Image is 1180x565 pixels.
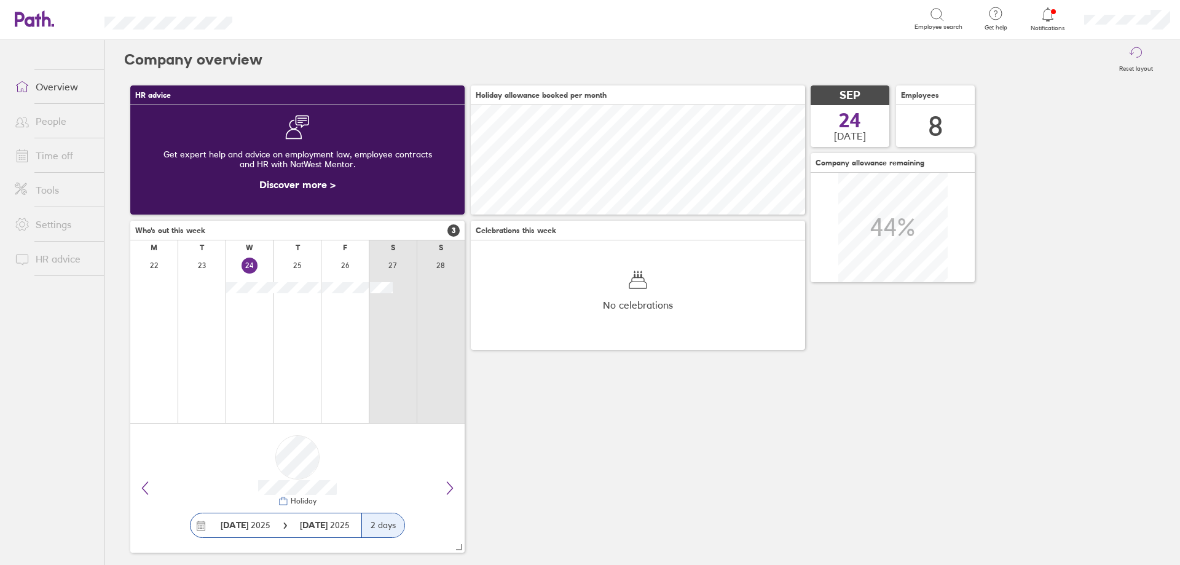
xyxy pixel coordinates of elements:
[834,130,866,141] span: [DATE]
[840,89,860,102] span: SEP
[221,520,248,531] strong: [DATE]
[265,13,297,24] div: Search
[1112,61,1160,73] label: Reset layout
[151,243,157,252] div: M
[221,520,270,530] span: 2025
[361,513,404,537] div: 2 days
[901,91,939,100] span: Employees
[296,243,300,252] div: T
[839,111,861,130] span: 24
[1112,40,1160,79] button: Reset layout
[816,159,924,167] span: Company allowance remaining
[5,178,104,202] a: Tools
[5,247,104,271] a: HR advice
[391,243,395,252] div: S
[288,497,317,505] div: Holiday
[1028,25,1068,32] span: Notifications
[5,143,104,168] a: Time off
[140,140,455,179] div: Get expert help and advice on employment law, employee contracts and HR with NatWest Mentor.
[300,520,350,530] span: 2025
[928,111,943,142] div: 8
[300,520,330,531] strong: [DATE]
[200,243,204,252] div: T
[124,40,262,79] h2: Company overview
[135,91,171,100] span: HR advice
[603,299,673,310] span: No celebrations
[5,212,104,237] a: Settings
[976,24,1016,31] span: Get help
[343,243,347,252] div: F
[135,226,205,235] span: Who's out this week
[5,74,104,99] a: Overview
[5,109,104,133] a: People
[447,224,460,237] span: 3
[476,91,607,100] span: Holiday allowance booked per month
[259,178,336,191] a: Discover more >
[914,23,962,31] span: Employee search
[439,243,443,252] div: S
[1028,6,1068,32] a: Notifications
[246,243,253,252] div: W
[476,226,556,235] span: Celebrations this week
